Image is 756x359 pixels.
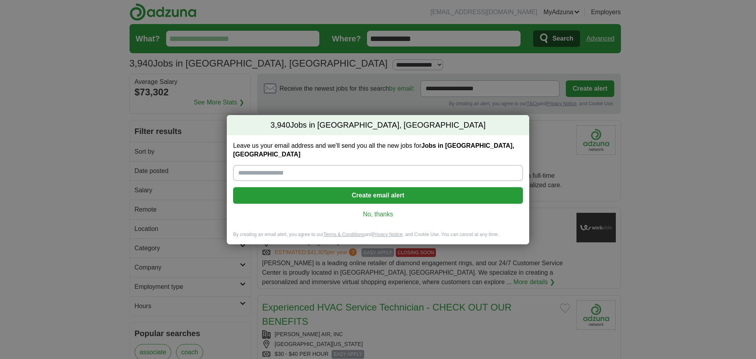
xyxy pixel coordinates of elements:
span: 3,940 [271,120,290,131]
div: By creating an email alert, you agree to our and , and Cookie Use. You can cancel at any time. [227,231,529,244]
label: Leave us your email address and we'll send you all the new jobs for [233,141,523,159]
a: No, thanks [239,210,517,219]
a: Terms & Conditions [323,232,364,237]
h2: Jobs in [GEOGRAPHIC_DATA], [GEOGRAPHIC_DATA] [227,115,529,136]
a: Privacy Notice [372,232,403,237]
button: Create email alert [233,187,523,204]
